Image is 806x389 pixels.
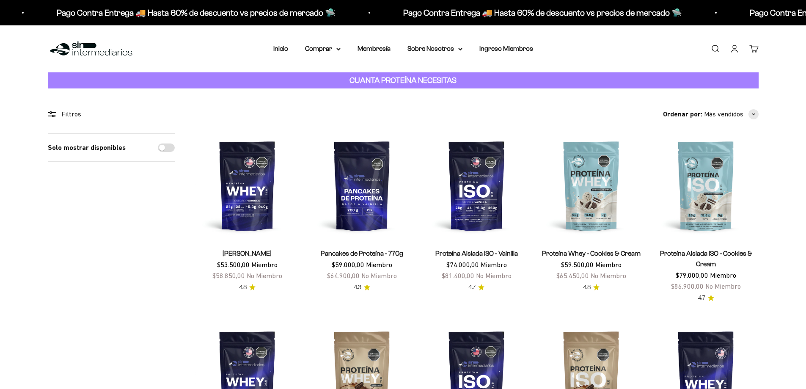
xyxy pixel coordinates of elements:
span: $65.450,00 [556,272,589,279]
span: Miembro [481,261,507,268]
div: Filtros [48,109,175,120]
a: 4.84.8 de 5.0 estrellas [239,283,256,292]
span: No Miembro [591,272,626,279]
a: 4.84.8 de 5.0 estrellas [583,283,600,292]
a: Inicio [273,45,288,52]
span: $81.400,00 [442,272,474,279]
span: $59.500,00 [561,261,594,268]
span: Miembro [595,261,622,268]
a: Proteína Aislada ISO - Cookies & Cream [660,250,752,268]
span: No Miembro [705,282,741,290]
span: Miembro [366,261,392,268]
span: Ordenar por: [663,109,702,120]
span: 4.7 [698,293,705,303]
a: Proteína Aislada ISO - Vainilla [435,250,518,257]
span: $74.000,00 [446,261,479,268]
a: [PERSON_NAME] [223,250,272,257]
a: Membresía [358,45,391,52]
summary: Sobre Nosotros [407,43,462,54]
span: No Miembro [476,272,512,279]
label: Solo mostrar disponibles [48,142,126,153]
span: Miembro [710,271,736,279]
a: 4.74.7 de 5.0 estrellas [468,283,484,292]
span: Miembro [251,261,278,268]
span: $58.850,00 [212,272,245,279]
span: No Miembro [361,272,397,279]
a: Ingreso Miembros [479,45,533,52]
strong: CUANTA PROTEÍNA NECESITAS [349,76,457,85]
summary: Comprar [305,43,341,54]
span: $59.000,00 [332,261,364,268]
span: $53.500,00 [217,261,250,268]
span: No Miembro [247,272,282,279]
span: Más vendidos [704,109,743,120]
span: $79.000,00 [676,271,708,279]
a: 4.74.7 de 5.0 estrellas [698,293,714,303]
span: $64.900,00 [327,272,360,279]
button: Más vendidos [704,109,759,120]
span: $86.900,00 [671,282,704,290]
span: 4.3 [354,283,361,292]
span: 4.8 [583,283,591,292]
a: Pancakes de Proteína - 770g [321,250,403,257]
a: Proteína Whey - Cookies & Cream [542,250,641,257]
a: 4.34.3 de 5.0 estrellas [354,283,370,292]
span: 4.7 [468,283,476,292]
span: 4.8 [239,283,247,292]
p: Pago Contra Entrega 🚚 Hasta 60% de descuento vs precios de mercado 🛸 [55,6,333,19]
p: Pago Contra Entrega 🚚 Hasta 60% de descuento vs precios de mercado 🛸 [401,6,680,19]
